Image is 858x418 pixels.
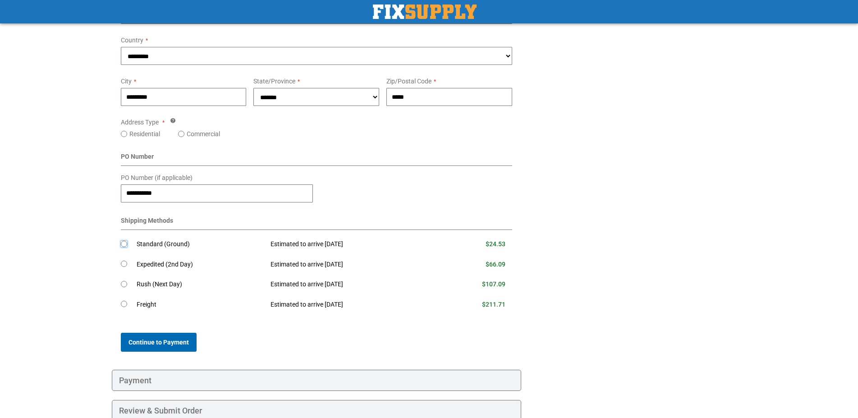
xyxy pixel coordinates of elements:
span: Zip/Postal Code [386,78,431,85]
td: Expedited (2nd Day) [137,254,264,275]
span: $66.09 [486,261,505,268]
span: City [121,78,132,85]
td: Standard (Ground) [137,234,264,255]
span: PO Number (if applicable) [121,174,193,181]
span: $24.53 [486,240,505,248]
div: Shipping Methods [121,216,513,230]
td: Freight [137,294,264,315]
td: Estimated to arrive [DATE] [264,275,438,295]
td: Estimated to arrive [DATE] [264,254,438,275]
span: $107.09 [482,280,505,288]
label: Commercial [187,129,220,138]
label: Residential [129,129,160,138]
span: Country [121,37,143,44]
span: $211.71 [482,301,505,308]
div: PO Number [121,152,513,166]
td: Estimated to arrive [DATE] [264,234,438,255]
button: Continue to Payment [121,333,197,352]
span: Continue to Payment [128,339,189,346]
td: Rush (Next Day) [137,275,264,295]
span: Address Type [121,119,159,126]
div: Payment [112,370,522,391]
a: store logo [373,5,477,19]
span: State/Province [253,78,295,85]
td: Estimated to arrive [DATE] [264,294,438,315]
img: Fix Industrial Supply [373,5,477,19]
